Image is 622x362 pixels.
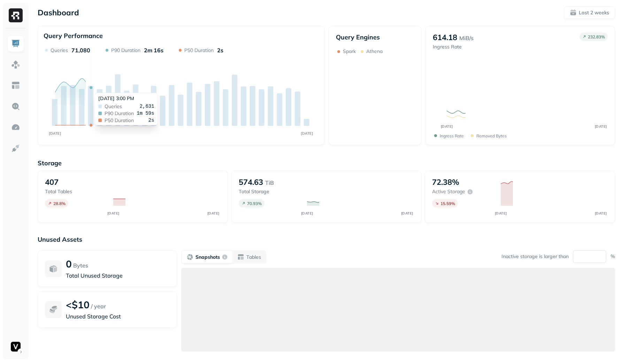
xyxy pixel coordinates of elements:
p: Spark [343,48,356,55]
p: Bytes [73,261,88,270]
p: 72.38% [432,177,459,187]
span: Queries [105,104,122,109]
tspan: [DATE] [594,211,607,216]
p: Ingress Rate [440,133,464,138]
tspan: [DATE] [301,131,313,135]
tspan: [DATE] [107,211,120,216]
p: 2s [217,47,223,54]
tspan: [DATE] [440,124,453,129]
span: 1m 59s [137,111,154,116]
img: Assets [11,60,20,69]
p: 70.93 % [247,201,262,206]
p: Snapshots [195,254,220,261]
p: 232.83 % [588,34,605,39]
span: 2s [148,118,154,123]
img: Query Explorer [11,102,20,111]
p: TiB [265,179,274,187]
p: / year [91,302,106,310]
p: 2m 16s [144,47,163,54]
tspan: [DATE] [594,124,607,129]
p: Tables [246,254,261,261]
p: 15.59 % [440,201,455,206]
p: <$10 [66,299,90,311]
img: Voodoo [11,342,21,352]
p: MiB/s [459,34,474,42]
p: 574.63 [239,177,263,187]
p: 614.18 [433,32,457,42]
p: % [611,253,615,260]
p: Total storage [239,188,300,195]
img: Optimization [11,123,20,132]
p: Inactive storage is larger than [501,253,569,260]
span: P90 Duration [105,111,134,116]
p: Total Unused Storage [66,271,170,280]
p: Query Performance [44,32,103,40]
p: Last 2 weeks [579,9,609,16]
p: Unused Assets [38,235,615,243]
span: P50 Duration [105,118,134,123]
tspan: [DATE] [207,211,220,216]
p: 0 [66,258,72,270]
p: Unused Storage Cost [66,312,170,320]
p: 407 [45,177,59,187]
tspan: [DATE] [49,131,61,135]
img: Asset Explorer [11,81,20,90]
tspan: [DATE] [301,211,313,216]
p: Storage [38,159,615,167]
p: Dashboard [38,8,79,17]
p: P90 Duration [111,47,140,54]
img: Integrations [11,144,20,153]
p: Ingress Rate [433,44,474,50]
p: Active storage [432,188,465,195]
span: 2,631 [140,104,154,109]
img: Ryft [9,8,23,22]
p: 71,080 [71,47,90,54]
tspan: [DATE] [401,211,413,216]
p: Removed bytes [476,133,507,138]
tspan: [DATE] [494,211,507,216]
p: P50 Duration [184,47,214,54]
img: Dashboard [11,39,20,48]
p: 28.8 % [53,201,66,206]
div: [DATE] 3:00 PM [98,95,154,102]
p: Total tables [45,188,106,195]
p: Athena [366,48,383,55]
p: Query Engines [336,33,414,41]
button: Last 2 weeks [564,6,615,19]
p: Queries [51,47,68,54]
